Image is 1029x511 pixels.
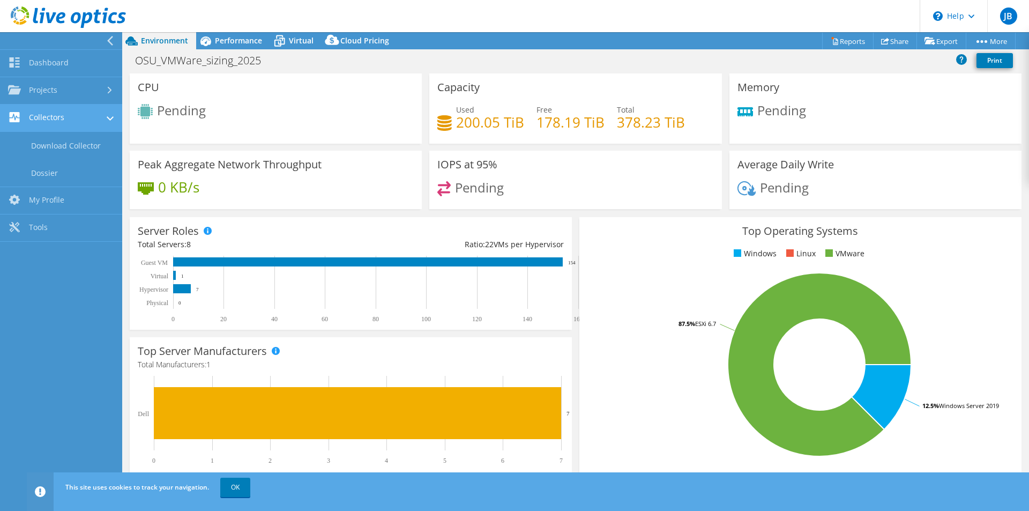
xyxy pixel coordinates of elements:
[151,272,169,280] text: Virtual
[171,315,175,323] text: 0
[196,287,199,292] text: 7
[372,315,379,323] text: 80
[157,101,206,119] span: Pending
[138,82,159,93] h3: CPU
[220,478,250,497] a: OK
[1000,8,1017,25] span: JB
[536,105,552,115] span: Free
[916,33,966,49] a: Export
[385,457,388,464] text: 4
[181,273,184,279] text: 1
[138,225,199,237] h3: Server Roles
[784,248,816,260] li: Linux
[152,457,155,464] text: 0
[560,457,563,464] text: 7
[138,345,267,357] h3: Top Server Manufacturers
[437,159,497,171] h3: IOPS at 95%
[187,239,191,249] span: 8
[678,320,695,328] tspan: 87.5%
[65,483,209,492] span: This site uses cookies to track your navigation.
[523,315,532,323] text: 140
[501,457,504,464] text: 6
[587,225,1013,237] h3: Top Operating Systems
[760,179,809,196] span: Pending
[566,410,570,417] text: 7
[455,179,504,196] span: Pending
[141,259,168,266] text: Guest VM
[327,457,330,464] text: 3
[976,53,1013,68] a: Print
[536,116,605,128] h4: 178.19 TiB
[206,359,211,369] span: 1
[922,402,939,410] tspan: 12.5%
[138,159,322,171] h3: Peak Aggregate Network Throughput
[351,239,563,250] div: Ratio: VMs per Hypervisor
[421,315,431,323] text: 100
[220,315,227,323] text: 20
[472,315,482,323] text: 120
[130,55,278,66] h1: OSU_VMWare_sizing_2025
[966,33,1016,49] a: More
[737,82,779,93] h3: Memory
[456,116,524,128] h4: 200.05 TiB
[617,116,685,128] h4: 378.23 TiB
[178,300,181,306] text: 0
[939,402,999,410] tspan: Windows Server 2019
[731,248,777,260] li: Windows
[822,33,874,49] a: Reports
[322,315,328,323] text: 60
[138,410,149,418] text: Dell
[617,105,635,115] span: Total
[215,35,262,46] span: Performance
[139,286,168,293] text: Hypervisor
[269,457,272,464] text: 2
[695,320,716,328] tspan: ESXi 6.7
[737,159,834,171] h3: Average Daily Write
[340,35,389,46] span: Cloud Pricing
[823,248,864,260] li: VMware
[456,105,474,115] span: Used
[138,239,351,250] div: Total Servers:
[437,82,480,93] h3: Capacity
[141,35,188,46] span: Environment
[568,260,576,265] text: 154
[138,359,564,371] h4: Total Manufacturers:
[443,457,446,464] text: 5
[211,457,214,464] text: 1
[873,33,917,49] a: Share
[271,315,278,323] text: 40
[933,11,943,21] svg: \n
[158,181,199,193] h4: 0 KB/s
[289,35,314,46] span: Virtual
[573,315,583,323] text: 160
[757,101,806,119] span: Pending
[146,299,168,307] text: Physical
[485,239,494,249] span: 22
